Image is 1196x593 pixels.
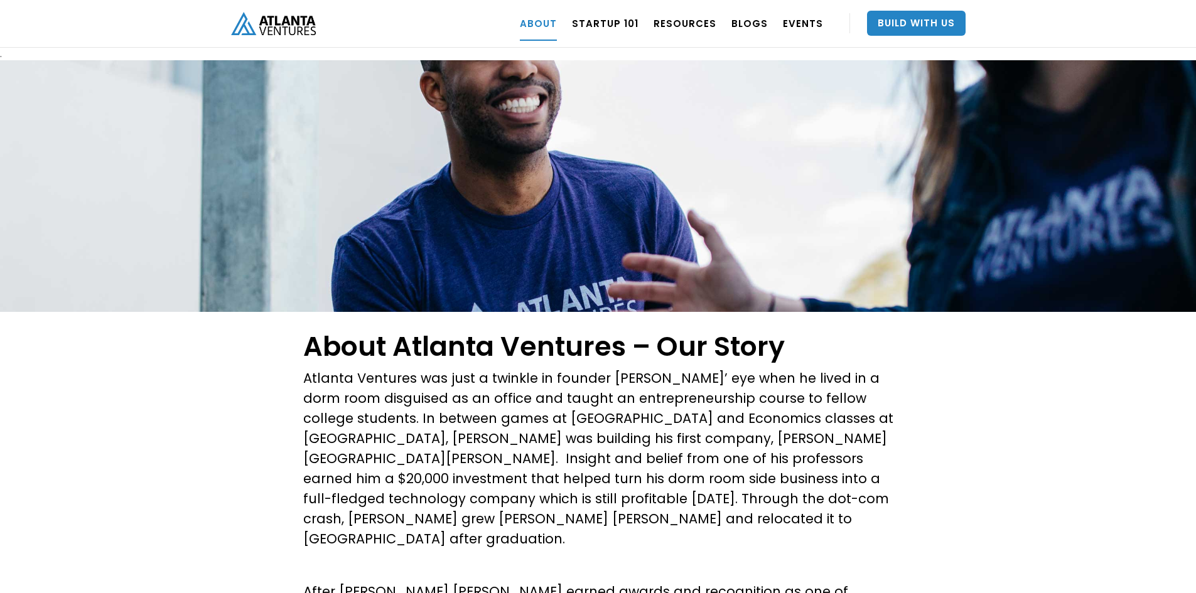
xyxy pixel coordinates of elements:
[783,6,823,41] a: EVENTS
[731,6,768,41] a: BLOGS
[572,6,638,41] a: Startup 101
[654,6,716,41] a: RESOURCES
[303,368,893,549] p: Atlanta Ventures was just a twinkle in founder [PERSON_NAME]’ eye when he lived in a dorm room di...
[520,6,557,41] a: ABOUT
[867,11,966,36] a: Build With Us
[303,331,893,362] h1: About Atlanta Ventures – Our Story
